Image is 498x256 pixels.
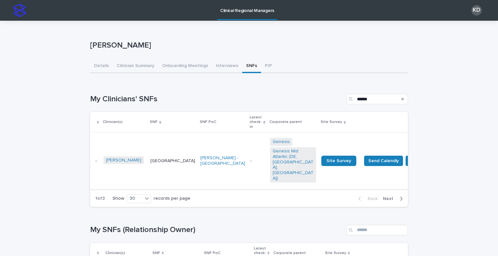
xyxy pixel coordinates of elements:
[154,196,190,201] p: records per page
[346,94,408,104] input: Search
[113,60,158,73] button: Clinician Summary
[200,155,245,166] a: [PERSON_NAME] - [GEOGRAPHIC_DATA]
[321,156,356,166] a: Site Survey
[346,225,408,235] input: Search
[90,95,344,104] h1: My Clinicians' SNFs
[90,60,113,73] button: Details
[158,60,212,73] button: Onboarding Meetings
[383,196,397,201] span: Next
[150,158,195,164] p: [GEOGRAPHIC_DATA]
[13,4,26,17] img: stacker-logo-s-only.png
[103,118,123,126] p: Clinician(s)
[127,195,143,202] div: 30
[269,118,302,126] p: Corporate parent
[106,158,141,163] a: [PERSON_NAME]
[200,118,216,126] p: SNF PoC
[90,133,451,189] tr: -[PERSON_NAME] [GEOGRAPHIC_DATA][PERSON_NAME] - [GEOGRAPHIC_DATA] -Genesis Genesis Mid Atlantic (...
[353,196,380,202] button: Back
[326,159,351,163] span: Site Survey
[273,149,314,181] a: Genesis Mid Atlantic (DE, [GEOGRAPHIC_DATA], [GEOGRAPHIC_DATA])
[250,114,262,130] p: Latest check-in
[90,41,405,50] p: [PERSON_NAME]
[150,118,158,126] p: SNF
[261,60,276,73] button: PIP
[471,5,482,16] div: KD
[364,196,378,201] span: Back
[273,139,290,145] a: Genesis
[113,196,124,201] p: Show
[406,156,441,166] button: Send Survey
[242,60,261,73] button: SNFs
[90,191,110,206] p: 1 of 3
[95,158,98,164] p: -
[250,158,265,164] p: -
[212,60,242,73] button: Interviews
[380,196,408,202] button: Next
[321,118,342,126] p: Site Survey
[90,225,344,235] h1: My SNFs (Relationship Owner)
[368,158,399,164] span: Send Calendly
[364,156,403,166] button: Send Calendly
